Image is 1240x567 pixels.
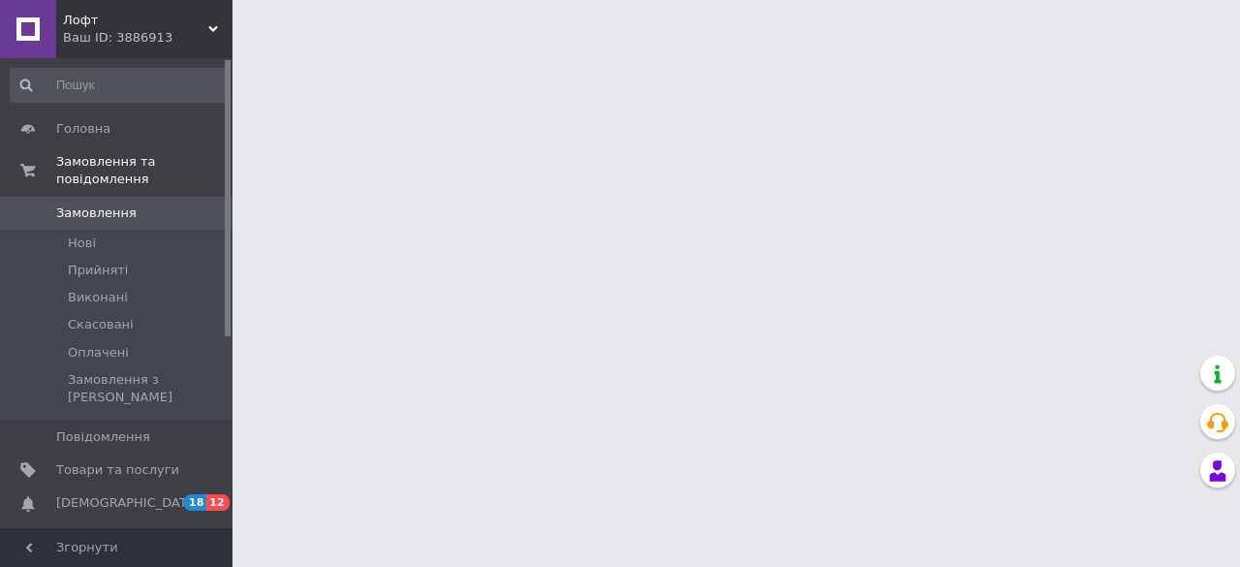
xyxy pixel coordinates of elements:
span: Головна [56,120,110,138]
span: Виконані [68,289,128,306]
span: 18 [184,494,206,511]
div: Ваш ID: 3886913 [63,29,232,47]
input: Пошук [10,68,229,103]
span: Оплачені [68,344,129,362]
span: Лофт [63,12,208,29]
span: Товари та послуги [56,461,179,479]
span: 12 [206,494,229,511]
span: Замовлення та повідомлення [56,153,232,188]
span: Скасовані [68,316,134,333]
span: [DEMOGRAPHIC_DATA] [56,494,200,512]
span: Замовлення з [PERSON_NAME] [68,371,227,406]
span: Прийняті [68,262,128,279]
span: Замовлення [56,205,137,222]
span: Повідомлення [56,428,150,446]
span: Нові [68,235,96,252]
